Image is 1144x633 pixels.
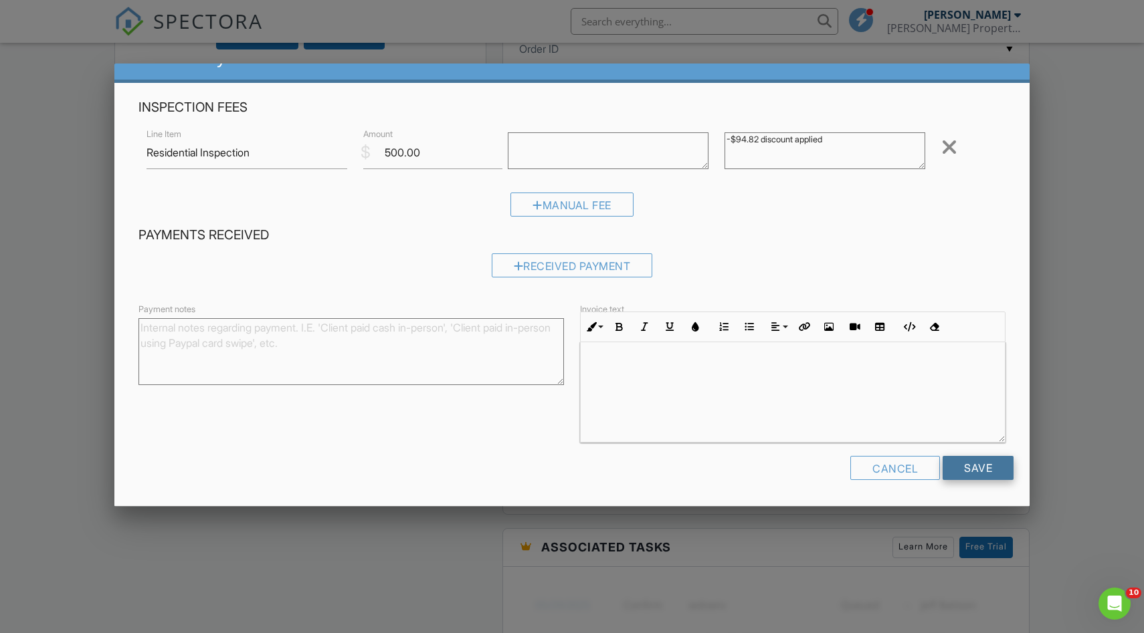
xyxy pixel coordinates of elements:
[867,314,892,340] button: Insert Table
[138,227,1006,244] h4: Payments Received
[682,314,708,340] button: Colors
[632,314,657,340] button: Italic (⌘I)
[1126,588,1141,598] span: 10
[510,193,634,217] div: Manual Fee
[138,303,195,315] label: Payment notes
[816,314,842,340] button: Insert Image (⌘P)
[492,253,653,277] div: Received Payment
[943,456,1014,480] input: Save
[1099,588,1131,620] iframe: Intercom live chat
[711,314,737,340] button: Ordered List
[657,314,682,340] button: Underline (⌘U)
[580,303,624,315] label: Invoice text
[581,314,606,340] button: Inline Style
[765,314,791,340] button: Align
[850,456,940,480] div: Cancel
[606,314,632,340] button: Bold (⌘B)
[361,141,371,164] div: $
[138,99,1006,116] h4: Inspection Fees
[791,314,816,340] button: Insert Link (⌘K)
[737,314,762,340] button: Unordered List
[147,128,181,140] label: Line Item
[921,314,947,340] button: Clear Formatting
[896,314,921,340] button: Code View
[492,263,653,276] a: Received Payment
[510,202,634,215] a: Manual Fee
[363,128,393,140] label: Amount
